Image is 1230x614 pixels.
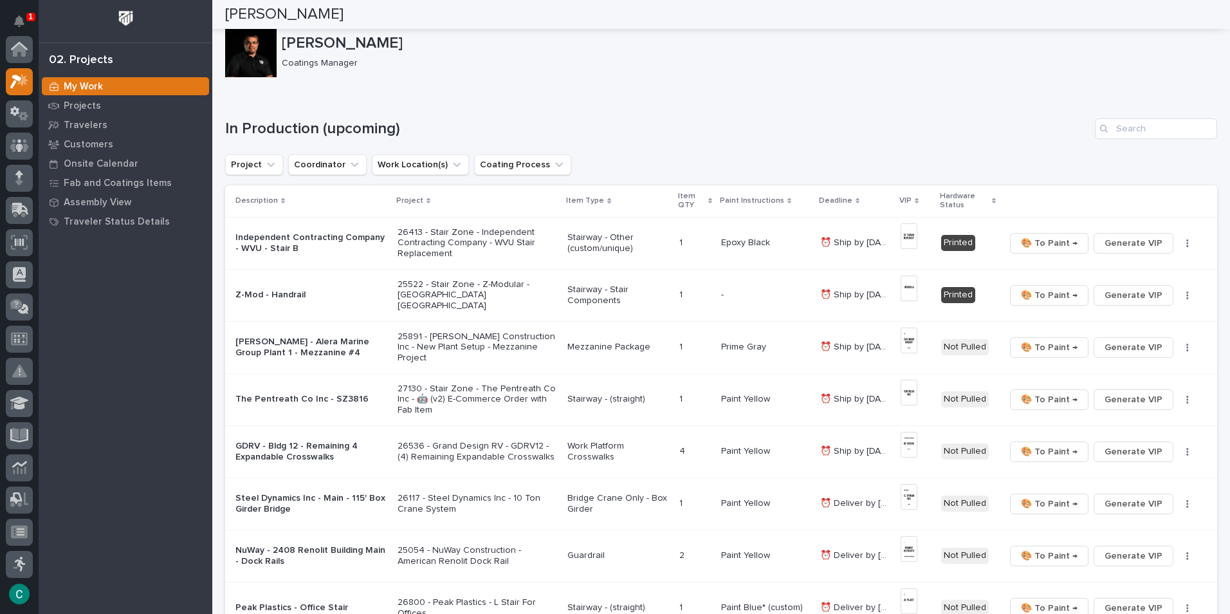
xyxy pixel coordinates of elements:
[567,441,669,463] p: Work Platform Crosswalks
[1094,285,1173,306] button: Generate VIP
[679,339,685,353] p: 1
[1094,546,1173,566] button: Generate VIP
[235,394,387,405] p: The Pentreath Co Inc - SZ3816
[235,441,387,463] p: GDRV - Bldg 12 - Remaining 4 Expandable Crosswalks
[225,5,344,24] h2: [PERSON_NAME]
[64,158,138,170] p: Onsite Calendar
[567,232,669,254] p: Stairway - Other (custom/unique)
[567,602,669,613] p: Stairway - (straight)
[721,287,726,301] p: -
[64,81,103,93] p: My Work
[1021,444,1078,460] span: 🎨 To Paint →
[1010,389,1088,410] button: 🎨 To Paint →
[679,235,685,248] p: 1
[679,287,685,301] p: 1
[679,548,687,561] p: 2
[941,287,975,303] div: Printed
[64,216,170,228] p: Traveler Status Details
[941,443,989,460] div: Not Pulled
[941,391,989,407] div: Not Pulled
[282,58,1207,69] p: Coatings Manager
[64,100,101,112] p: Projects
[1021,548,1078,564] span: 🎨 To Paint →
[820,235,893,248] p: ⏰ Ship by 8/29/25
[225,217,1217,269] tr: Independent Contracting Company - WVU - Stair B26413 - Stair Zone - Independent Contracting Compa...
[1010,337,1088,358] button: 🎨 To Paint →
[39,154,212,173] a: Onsite Calendar
[398,331,557,364] p: 25891 - [PERSON_NAME] Construction Inc - New Plant Setup - Mezzanine Project
[899,194,912,208] p: VIP
[282,34,1212,53] p: [PERSON_NAME]
[820,443,893,457] p: ⏰ Ship by 9/26/25
[1021,496,1078,512] span: 🎨 To Paint →
[396,194,423,208] p: Project
[1105,236,1162,251] span: Generate VIP
[1021,392,1078,407] span: 🎨 To Paint →
[567,342,669,353] p: Mezzanine Package
[235,290,387,301] p: Z-Mod - Handrail
[6,581,33,608] button: users-avatar
[567,550,669,561] p: Guardrail
[1105,496,1162,512] span: Generate VIP
[39,77,212,96] a: My Work
[721,339,769,353] p: Prime Gray
[39,192,212,212] a: Assembly View
[679,600,685,613] p: 1
[235,602,387,613] p: Peak Plastics - Office Stair
[235,194,278,208] p: Description
[1105,340,1162,355] span: Generate VIP
[1010,546,1088,566] button: 🎨 To Paint →
[64,120,107,131] p: Travelers
[1094,233,1173,254] button: Generate VIP
[288,154,367,175] button: Coordinator
[567,284,669,306] p: Stairway - Stair Components
[820,496,893,509] p: ⏰ Deliver by 9/29/25
[820,287,893,301] p: ⏰ Ship by 9/15/25
[474,154,571,175] button: Coating Process
[398,279,557,312] p: 25522 - Stair Zone - Z-Modular - [GEOGRAPHIC_DATA] [GEOGRAPHIC_DATA]
[721,548,773,561] p: Paint Yellow
[941,548,989,564] div: Not Pulled
[1105,392,1162,407] span: Generate VIP
[1021,340,1078,355] span: 🎨 To Paint →
[721,496,773,509] p: Paint Yellow
[1094,389,1173,410] button: Generate VIP
[679,443,688,457] p: 4
[1094,442,1173,462] button: Generate VIP
[941,496,989,512] div: Not Pulled
[28,12,33,21] p: 1
[567,394,669,405] p: Stairway - (straight)
[64,139,113,151] p: Customers
[225,425,1217,478] tr: GDRV - Bldg 12 - Remaining 4 Expandable Crosswalks26536 - Grand Design RV - GDRV12 - (4) Remainin...
[1105,288,1162,303] span: Generate VIP
[114,6,138,30] img: Workspace Logo
[1021,236,1078,251] span: 🎨 To Paint →
[39,135,212,154] a: Customers
[679,496,685,509] p: 1
[1010,442,1088,462] button: 🎨 To Paint →
[940,189,989,213] p: Hardware Status
[820,339,893,353] p: ⏰ Ship by 9/19/25
[64,197,131,209] p: Assembly View
[235,545,387,567] p: NuWay - 2408 Renolit Building Main - Dock Rails
[398,493,557,515] p: 26117 - Steel Dynamics Inc - 10 Ton Crane System
[39,96,212,115] a: Projects
[398,545,557,567] p: 25054 - NuWay Construction - American Renolit Dock Rail
[398,384,557,416] p: 27130 - Stair Zone - The Pentreath Co Inc - 🤖 (v2) E-Commerce Order with Fab Item
[721,443,773,457] p: Paint Yellow
[39,173,212,192] a: Fab and Coatings Items
[225,120,1090,138] h1: In Production (upcoming)
[225,530,1217,582] tr: NuWay - 2408 Renolit Building Main - Dock Rails25054 - NuWay Construction - American Renolit Dock...
[1010,233,1088,254] button: 🎨 To Paint →
[39,212,212,231] a: Traveler Status Details
[16,15,33,36] div: Notifications1
[1105,444,1162,460] span: Generate VIP
[398,441,557,463] p: 26536 - Grand Design RV - GDRV12 - (4) Remaining Expandable Crosswalks
[225,154,283,175] button: Project
[39,115,212,135] a: Travelers
[235,493,387,515] p: Steel Dynamics Inc - Main - 115' Box Girder Bridge
[49,53,113,68] div: 02. Projects
[1095,118,1217,139] input: Search
[720,194,784,208] p: Paint Instructions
